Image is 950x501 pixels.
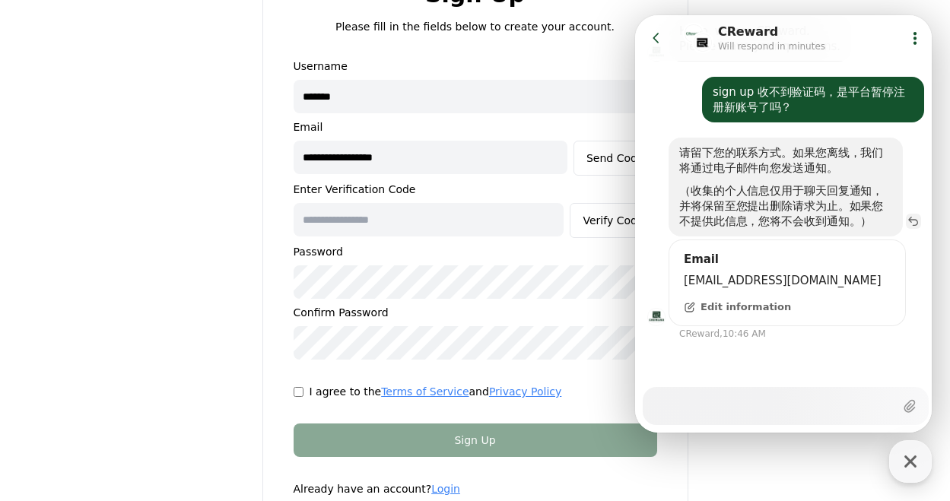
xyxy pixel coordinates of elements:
[324,433,627,448] div: Sign Up
[310,384,562,399] p: I agree to the and
[335,19,615,34] p: Please fill in the fields below to create your account.
[294,59,657,74] p: Username
[570,203,656,238] button: Verify Code
[573,141,657,176] button: Send Code
[294,244,657,259] p: Password
[635,15,932,433] iframe: Channel chat
[586,151,644,166] div: Send Code
[294,481,657,496] p: Already have an account?
[294,305,657,320] p: Confirm Password
[381,385,469,398] a: Terms of Service
[294,423,657,457] button: Sign Up
[489,385,561,398] a: Privacy Policy
[431,483,460,495] a: Login
[583,213,643,228] div: Verify Code
[294,119,657,135] p: Email
[294,182,657,197] p: Enter Verification Code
